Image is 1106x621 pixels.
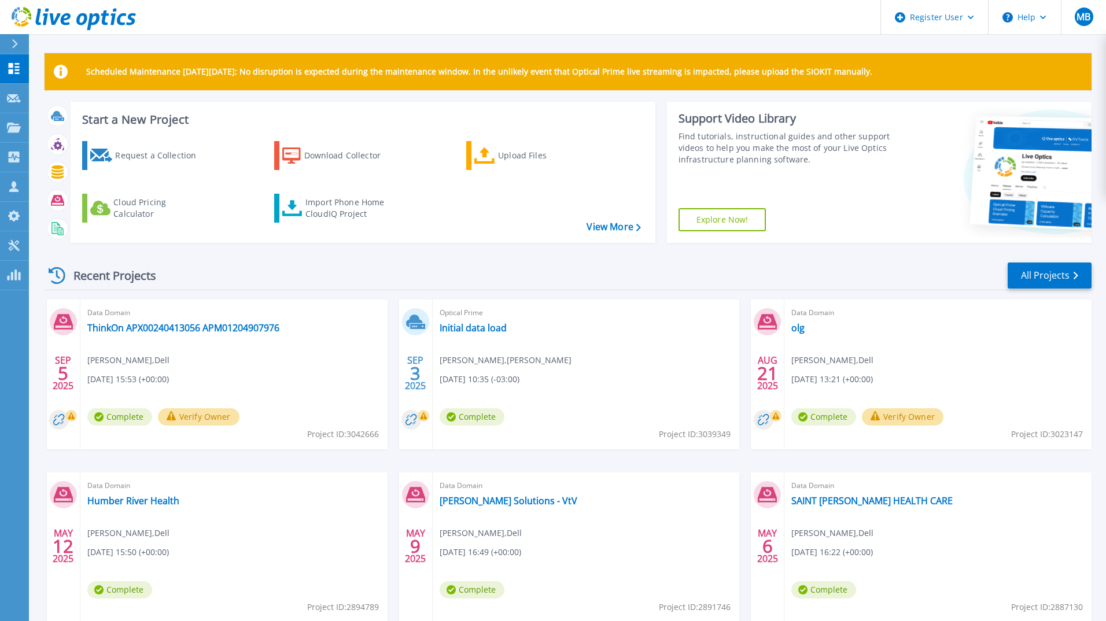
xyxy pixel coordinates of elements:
span: MB [1076,12,1090,21]
span: Project ID: 3039349 [659,428,731,441]
button: Verify Owner [158,408,239,426]
span: 12 [53,541,73,551]
span: Complete [791,408,856,426]
span: [DATE] 16:49 (+00:00) [440,546,521,559]
span: Project ID: 2891746 [659,601,731,613]
div: MAY 2025 [404,525,426,567]
div: Recent Projects [45,261,172,290]
a: All Projects [1008,263,1092,289]
span: Project ID: 2887130 [1011,601,1083,613]
span: Project ID: 2894789 [307,601,379,613]
span: Data Domain [87,479,381,492]
span: 6 [762,541,773,551]
span: [DATE] 15:50 (+00:00) [87,546,169,559]
a: SAINT [PERSON_NAME] HEALTH CARE [791,495,953,507]
span: [DATE] 10:35 (-03:00) [440,373,519,386]
div: SEP 2025 [52,352,74,394]
a: Humber River Health [87,495,179,507]
div: MAY 2025 [52,525,74,567]
span: Complete [791,581,856,598]
a: Download Collector [274,141,403,170]
div: SEP 2025 [404,352,426,394]
span: Data Domain [791,306,1085,319]
span: [PERSON_NAME] , [PERSON_NAME] [440,354,572,367]
span: [PERSON_NAME] , Dell [791,354,873,367]
div: MAY 2025 [757,525,779,567]
div: Download Collector [304,144,397,167]
span: [PERSON_NAME] , Dell [791,527,873,539]
div: Support Video Library [679,111,895,126]
span: [PERSON_NAME] , Dell [440,527,522,539]
span: Complete [440,581,504,598]
span: Project ID: 3042666 [307,428,379,441]
h3: Start a New Project [82,113,640,126]
span: Optical Prime [440,306,733,319]
span: [PERSON_NAME] , Dell [87,354,169,367]
a: [PERSON_NAME] Solutions - VtV [440,495,577,507]
span: Data Domain [87,306,381,319]
a: Initial data load [440,322,507,334]
span: Complete [440,408,504,426]
span: 5 [58,368,68,378]
div: Import Phone Home CloudIQ Project [305,197,396,220]
div: Cloud Pricing Calculator [113,197,206,220]
span: 3 [410,368,421,378]
button: Verify Owner [862,408,943,426]
span: [DATE] 13:21 (+00:00) [791,373,873,386]
span: Complete [87,581,152,598]
span: [PERSON_NAME] , Dell [87,527,169,539]
a: olg [791,322,805,334]
div: Upload Files [498,144,591,167]
span: [DATE] 15:53 (+00:00) [87,373,169,386]
span: Data Domain [440,479,733,492]
a: Request a Collection [82,141,211,170]
span: Complete [87,408,152,426]
p: Scheduled Maintenance [DATE][DATE]: No disruption is expected during the maintenance window. In t... [86,67,872,76]
a: ThinkOn APX00240413056 APM01204907976 [87,322,279,334]
span: [DATE] 16:22 (+00:00) [791,546,873,559]
span: 9 [410,541,421,551]
span: 21 [757,368,778,378]
div: AUG 2025 [757,352,779,394]
a: Cloud Pricing Calculator [82,194,211,223]
a: View More [587,221,640,232]
a: Upload Files [466,141,595,170]
a: Explore Now! [679,208,766,231]
span: Project ID: 3023147 [1011,428,1083,441]
span: Data Domain [791,479,1085,492]
div: Find tutorials, instructional guides and other support videos to help you make the most of your L... [679,131,895,165]
div: Request a Collection [115,144,208,167]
